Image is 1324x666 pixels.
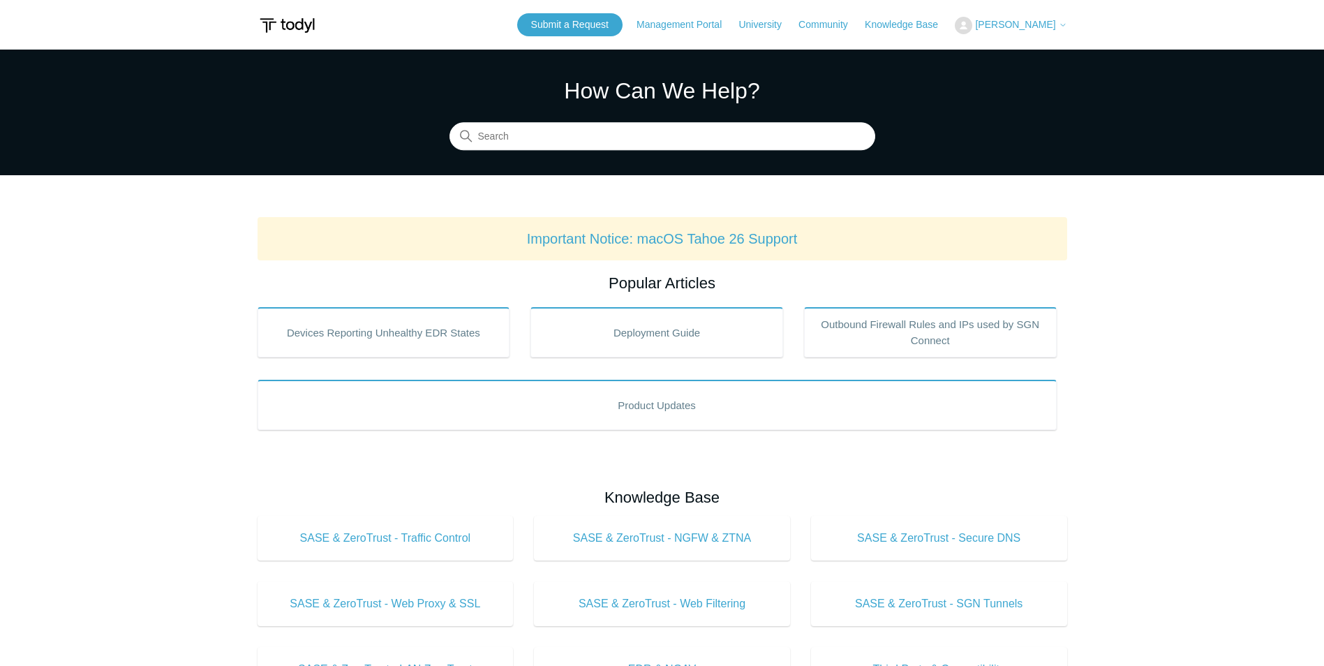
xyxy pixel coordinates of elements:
a: Management Portal [637,17,736,32]
span: SASE & ZeroTrust - Secure DNS [832,530,1046,547]
a: SASE & ZeroTrust - Web Proxy & SSL [258,582,514,626]
a: University [738,17,795,32]
a: SASE & ZeroTrust - SGN Tunnels [811,582,1067,626]
h2: Popular Articles [258,272,1067,295]
a: Product Updates [258,380,1057,430]
span: [PERSON_NAME] [975,19,1055,30]
span: SASE & ZeroTrust - Traffic Control [278,530,493,547]
a: SASE & ZeroTrust - Traffic Control [258,516,514,561]
span: SASE & ZeroTrust - NGFW & ZTNA [555,530,769,547]
a: SASE & ZeroTrust - NGFW & ZTNA [534,516,790,561]
h2: Knowledge Base [258,486,1067,509]
a: Important Notice: macOS Tahoe 26 Support [527,231,798,246]
span: SASE & ZeroTrust - Web Proxy & SSL [278,595,493,612]
span: SASE & ZeroTrust - Web Filtering [555,595,769,612]
img: Todyl Support Center Help Center home page [258,13,317,38]
h1: How Can We Help? [449,74,875,108]
a: Community [798,17,862,32]
a: Devices Reporting Unhealthy EDR States [258,307,510,357]
a: Outbound Firewall Rules and IPs used by SGN Connect [804,307,1057,357]
a: SASE & ZeroTrust - Secure DNS [811,516,1067,561]
span: SASE & ZeroTrust - SGN Tunnels [832,595,1046,612]
input: Search [449,123,875,151]
button: [PERSON_NAME] [955,17,1066,34]
a: Knowledge Base [865,17,952,32]
a: Deployment Guide [530,307,783,357]
a: Submit a Request [517,13,623,36]
a: SASE & ZeroTrust - Web Filtering [534,582,790,626]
